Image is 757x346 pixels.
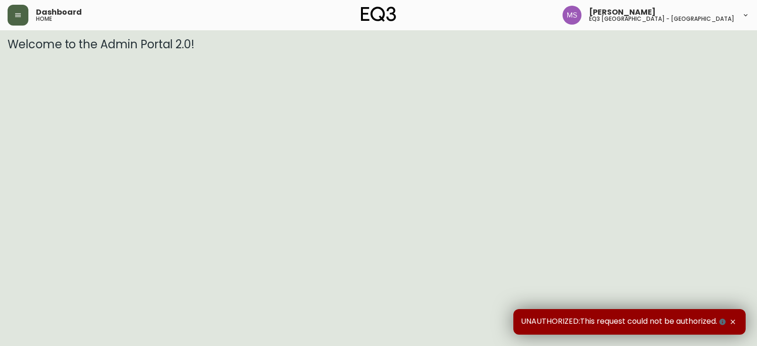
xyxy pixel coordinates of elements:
[589,9,656,16] span: [PERSON_NAME]
[36,9,82,16] span: Dashboard
[589,16,734,22] h5: eq3 [GEOGRAPHIC_DATA] - [GEOGRAPHIC_DATA]
[563,6,581,25] img: 1b6e43211f6f3cc0b0729c9049b8e7af
[36,16,52,22] h5: home
[521,317,728,327] span: UNAUTHORIZED:This request could not be authorized.
[361,7,396,22] img: logo
[8,38,749,51] h3: Welcome to the Admin Portal 2.0!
